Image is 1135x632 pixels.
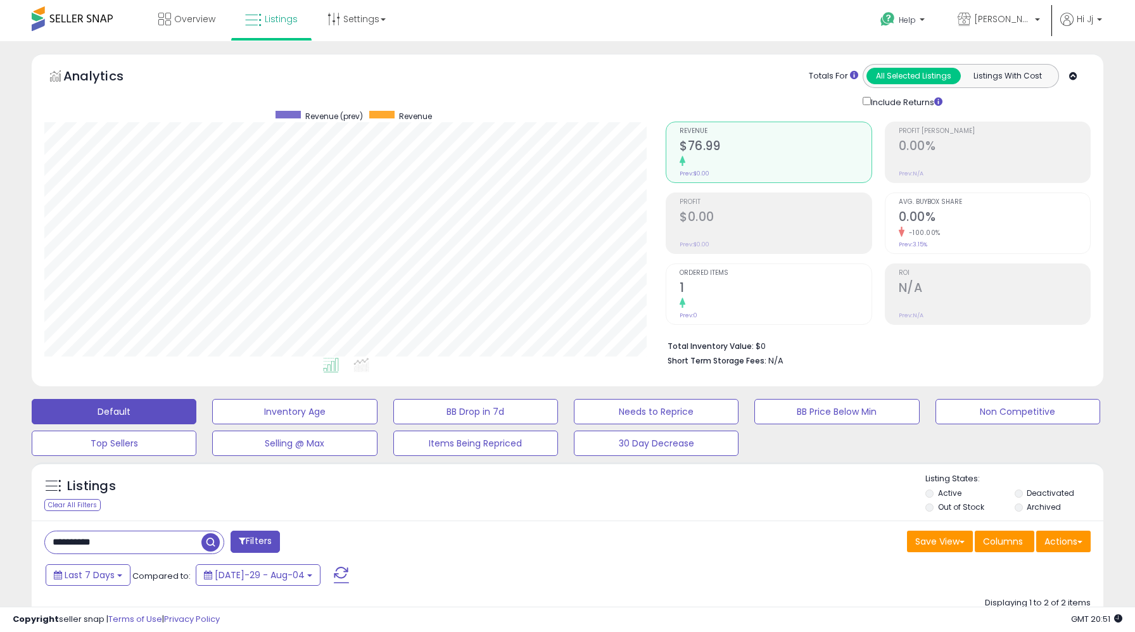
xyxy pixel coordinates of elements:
[44,499,101,511] div: Clear All Filters
[680,281,871,298] h2: 1
[680,312,697,319] small: Prev: 0
[32,399,196,424] button: Default
[393,431,558,456] button: Items Being Repriced
[870,2,937,41] a: Help
[754,399,919,424] button: BB Price Below Min
[899,170,923,177] small: Prev: N/A
[899,270,1090,277] span: ROI
[680,241,709,248] small: Prev: $0.00
[935,399,1100,424] button: Non Competitive
[668,341,754,351] b: Total Inventory Value:
[880,11,896,27] i: Get Help
[904,228,941,237] small: -100.00%
[174,13,215,25] span: Overview
[132,570,191,582] span: Compared to:
[938,502,984,512] label: Out of Stock
[1077,13,1093,25] span: Hi Jj
[574,431,739,456] button: 30 Day Decrease
[668,355,766,366] b: Short Term Storage Fees:
[305,111,363,122] span: Revenue (prev)
[809,70,858,82] div: Totals For
[680,128,871,135] span: Revenue
[899,312,923,319] small: Prev: N/A
[668,338,1081,353] li: $0
[46,564,130,586] button: Last 7 Days
[393,399,558,424] button: BB Drop in 7d
[1027,502,1061,512] label: Archived
[32,431,196,456] button: Top Sellers
[1027,488,1074,498] label: Deactivated
[13,614,220,626] div: seller snap | |
[212,399,377,424] button: Inventory Age
[985,597,1091,609] div: Displaying 1 to 2 of 2 items
[680,270,871,277] span: Ordered Items
[1071,613,1122,625] span: 2025-08-12 20:51 GMT
[164,613,220,625] a: Privacy Policy
[215,569,305,581] span: [DATE]-29 - Aug-04
[399,111,432,122] span: Revenue
[231,531,280,553] button: Filters
[196,564,320,586] button: [DATE]-29 - Aug-04
[13,613,59,625] strong: Copyright
[907,531,973,552] button: Save View
[938,488,961,498] label: Active
[680,210,871,227] h2: $0.00
[974,13,1031,25] span: [PERSON_NAME]'s Movies - CA
[899,15,916,25] span: Help
[680,170,709,177] small: Prev: $0.00
[983,535,1023,548] span: Columns
[975,531,1034,552] button: Columns
[899,199,1090,206] span: Avg. Buybox Share
[853,94,958,109] div: Include Returns
[960,68,1055,84] button: Listings With Cost
[212,431,377,456] button: Selling @ Max
[899,139,1090,156] h2: 0.00%
[67,477,116,495] h5: Listings
[1060,13,1102,41] a: Hi Jj
[680,139,871,156] h2: $76.99
[680,199,871,206] span: Profit
[265,13,298,25] span: Listings
[866,68,961,84] button: All Selected Listings
[925,473,1103,485] p: Listing States:
[63,67,148,88] h5: Analytics
[65,569,115,581] span: Last 7 Days
[768,355,783,367] span: N/A
[899,128,1090,135] span: Profit [PERSON_NAME]
[899,281,1090,298] h2: N/A
[899,210,1090,227] h2: 0.00%
[574,399,739,424] button: Needs to Reprice
[108,613,162,625] a: Terms of Use
[1036,531,1091,552] button: Actions
[899,241,927,248] small: Prev: 3.15%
